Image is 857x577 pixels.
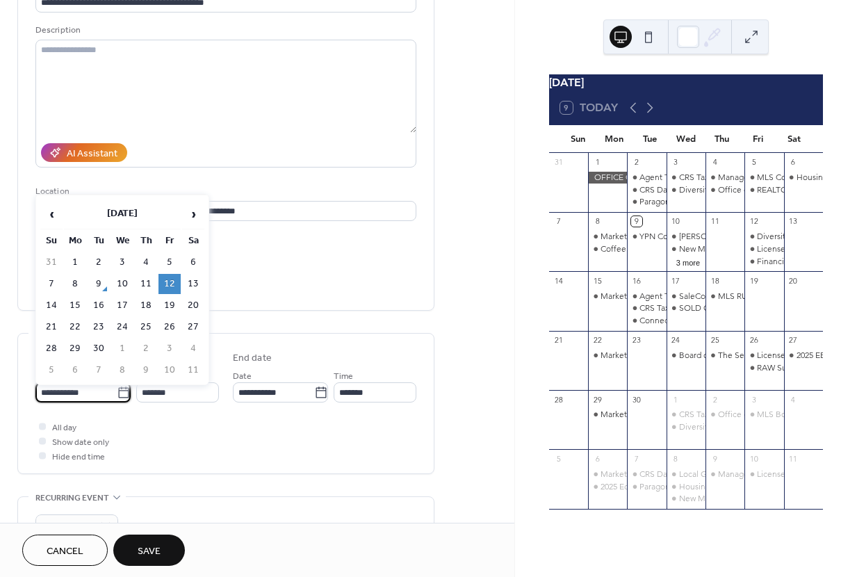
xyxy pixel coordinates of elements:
[627,231,666,243] div: YPN Committee Meeting
[40,360,63,380] td: 5
[88,339,110,359] td: 30
[744,350,783,361] div: License Renewal Crash Course
[749,275,759,286] div: 19
[631,335,642,346] div: 23
[135,252,157,273] td: 4
[88,317,110,337] td: 23
[182,252,204,273] td: 6
[639,184,801,196] div: CRS Data Webinars-The Basics and Beyond
[560,125,596,153] div: Sun
[631,216,642,227] div: 9
[52,435,109,450] span: Show date only
[744,231,783,243] div: Diversity, Equity, Inclusion Symposium
[718,184,851,196] div: Office opens at 9:30 - Staff Meeting
[592,157,603,168] div: 1
[64,295,86,316] td: 15
[88,274,110,294] td: 9
[135,231,157,251] th: Th
[135,274,157,294] td: 11
[52,450,105,464] span: Hide end time
[182,231,204,251] th: Sa
[35,491,109,505] span: Recurring event
[592,216,603,227] div: 8
[627,302,666,314] div: CRS Tax Data Webinar PT. 3&4 CMA and Prospecting
[744,362,783,374] div: RAW Support Group for Members
[671,157,681,168] div: 3
[35,184,414,199] div: Location
[710,275,720,286] div: 18
[135,295,157,316] td: 18
[158,274,181,294] td: 12
[35,23,414,38] div: Description
[744,172,783,184] div: MLS Committee Meeting
[718,469,813,480] div: Managed Access Training
[788,275,799,286] div: 20
[111,360,133,380] td: 8
[788,335,799,346] div: 27
[588,291,627,302] div: Marketing Meetings
[679,291,791,302] div: SaleCore MAXIMIZING SALES
[553,275,564,286] div: 14
[718,172,813,184] div: Managed Access Training
[631,453,642,464] div: 7
[158,317,181,337] td: 26
[40,274,63,294] td: 7
[41,518,93,534] span: Do not repeat
[592,453,603,464] div: 6
[135,317,157,337] td: 25
[601,469,676,480] div: Marketing Meetings
[671,216,681,227] div: 10
[667,469,705,480] div: Local Government Relations Committee Meeting
[588,481,627,493] div: 2025 Economic Update
[710,394,720,405] div: 2
[334,369,353,384] span: Time
[111,295,133,316] td: 17
[757,172,851,184] div: MLS Committee Meeting
[705,172,744,184] div: Managed Access Training
[64,231,86,251] th: Mo
[138,544,161,559] span: Save
[64,200,181,229] th: [DATE]
[64,274,86,294] td: 8
[749,216,759,227] div: 12
[135,360,157,380] td: 9
[601,291,676,302] div: Marketing Meetings
[776,125,812,153] div: Sat
[667,243,705,255] div: New Member Orientation
[667,350,705,361] div: Board of Directors: Virtual Meeting
[601,243,696,255] div: Coffee Chat with the MLS
[40,339,63,359] td: 28
[22,535,108,566] button: Cancel
[588,350,627,361] div: Marketing Meetings
[632,125,668,153] div: Tue
[64,360,86,380] td: 6
[111,252,133,273] td: 3
[233,369,252,384] span: Date
[667,172,705,184] div: CRS Tax Data Webinar-The Basics and Beyond
[88,360,110,380] td: 7
[592,275,603,286] div: 15
[588,231,627,243] div: Marketing Meetings
[671,256,705,268] button: 3 more
[679,409,851,421] div: CRS Tax Data Webinar-The Basics and Beyond
[667,231,705,243] div: eKEY® Basic & Professional Training
[705,469,744,480] div: Managed Access Training
[182,295,204,316] td: 20
[67,147,117,161] div: AI Assistant
[64,252,86,273] td: 1
[631,275,642,286] div: 16
[744,256,783,268] div: Financial Review Meeting
[710,157,720,168] div: 4
[88,252,110,273] td: 2
[588,469,627,480] div: Marketing Meetings
[705,350,744,361] div: The Search with Paragon
[718,409,851,421] div: Office opens at 9:30 - Staff Meeting
[631,394,642,405] div: 30
[671,275,681,286] div: 17
[784,172,823,184] div: Housing Fair 2025
[671,335,681,346] div: 24
[744,243,783,255] div: License Renewal Crash Course
[757,256,853,268] div: Financial Review Meeting
[667,302,705,314] div: SOLD OUT: Berkeley’s New BESO Requirements
[158,231,181,251] th: Fr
